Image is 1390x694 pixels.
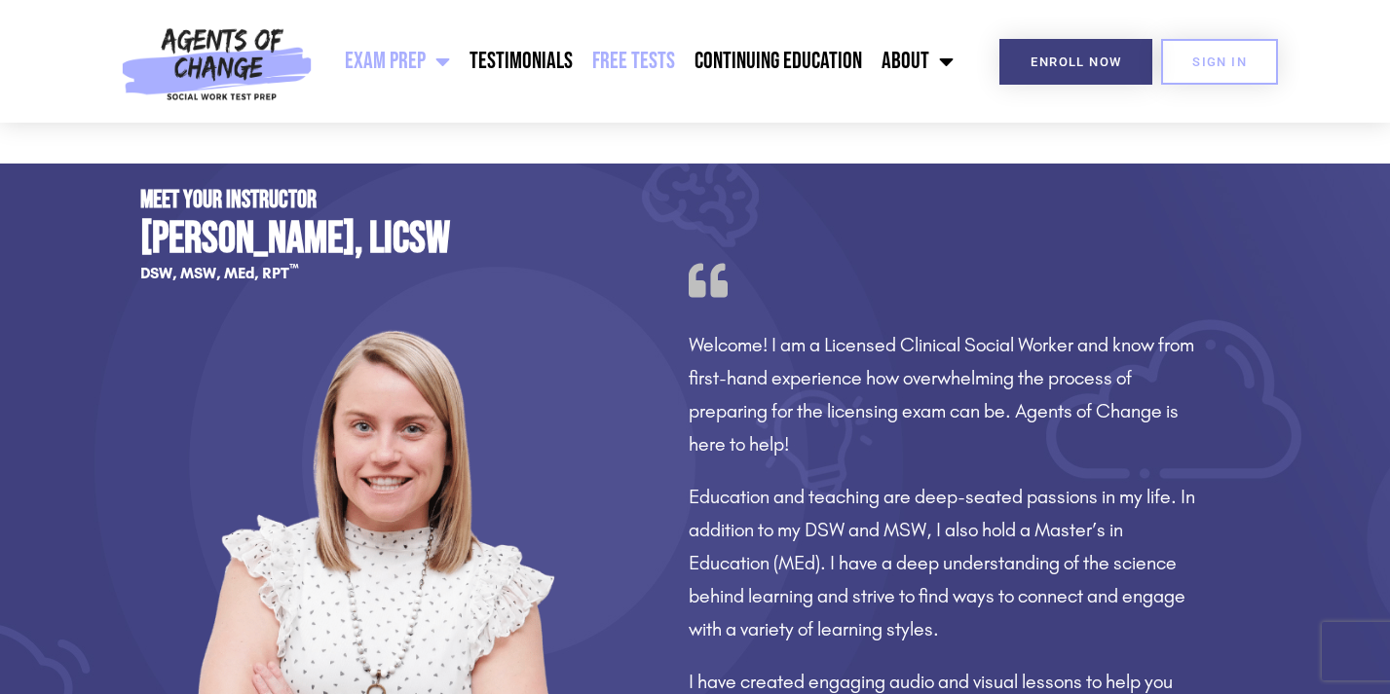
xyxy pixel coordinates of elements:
a: Testimonials [460,37,582,86]
p: Welcome! I am a Licensed Clinical Social Worker and know from first-hand experience how overwhelm... [689,328,1202,460]
h4: [PERSON_NAME], LICSW [140,217,640,261]
a: Free Tests [582,37,685,86]
p: Education and teaching are deep-seated passions in my life. In addition to my DSW and MSW, I also... [689,480,1202,645]
a: Enroll Now [999,39,1152,85]
a: About [872,37,963,86]
nav: Menu [321,37,962,86]
p: DSW, MSW, MEd, RPT [140,266,640,281]
a: Exam Prep [335,37,460,86]
h2: Meet Your Instructor [140,164,640,212]
span: SIGN IN [1192,55,1247,68]
a: Continuing Education [685,37,872,86]
span: Enroll Now [1031,55,1121,68]
a: SIGN IN [1161,39,1278,85]
sup: ™ [289,262,299,275]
